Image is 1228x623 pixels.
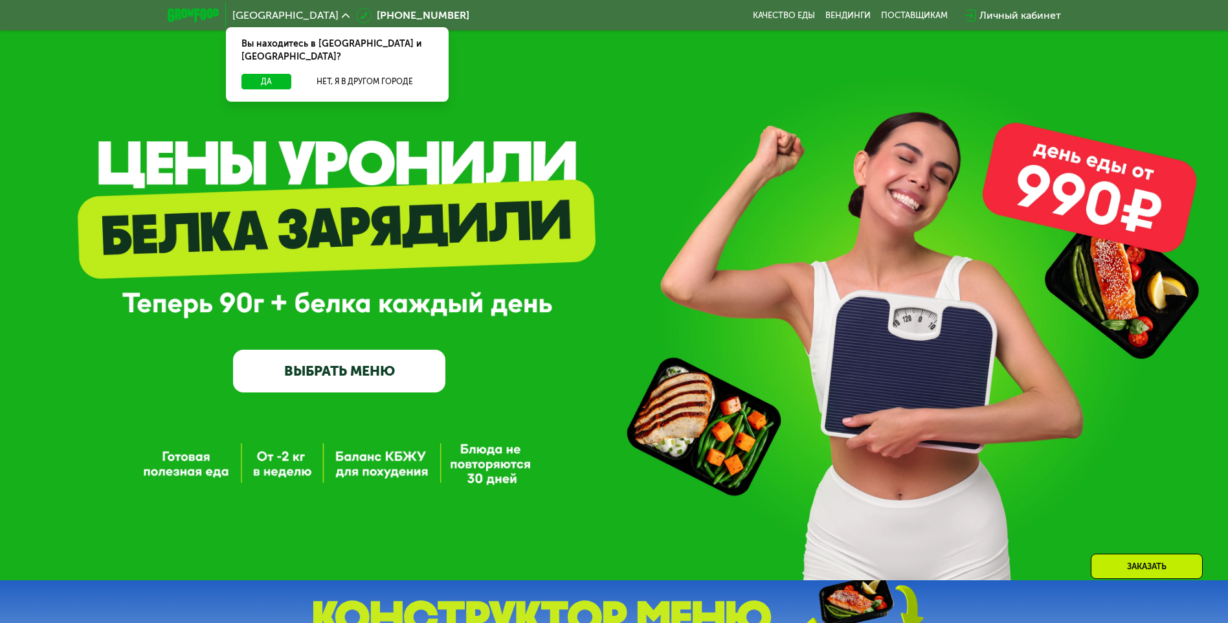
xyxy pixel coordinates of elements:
[881,10,948,21] div: поставщикам
[241,74,291,89] button: Да
[825,10,871,21] a: Вендинги
[1091,554,1203,579] div: Заказать
[232,10,339,21] span: [GEOGRAPHIC_DATA]
[356,8,469,23] a: [PHONE_NUMBER]
[979,8,1061,23] div: Личный кабинет
[233,350,445,392] a: ВЫБРАТЬ МЕНЮ
[226,27,449,74] div: Вы находитесь в [GEOGRAPHIC_DATA] и [GEOGRAPHIC_DATA]?
[753,10,815,21] a: Качество еды
[296,74,433,89] button: Нет, я в другом городе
